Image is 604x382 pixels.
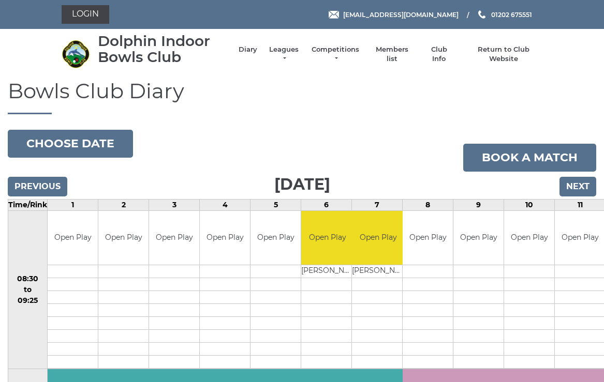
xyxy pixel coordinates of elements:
[8,80,596,114] h1: Bowls Club Diary
[477,10,532,20] a: Phone us 01202 675551
[559,177,596,196] input: Next
[403,211,453,265] td: Open Play
[403,199,453,210] td: 8
[424,45,454,64] a: Club Info
[352,199,403,210] td: 7
[149,211,199,265] td: Open Play
[251,211,301,265] td: Open Play
[352,265,404,278] td: [PERSON_NAME]
[268,45,300,64] a: Leagues
[48,199,98,210] td: 1
[62,40,90,68] img: Dolphin Indoor Bowls Club
[453,199,504,210] td: 9
[8,177,67,196] input: Previous
[329,11,339,19] img: Email
[478,10,485,19] img: Phone us
[239,45,257,54] a: Diary
[352,211,404,265] td: Open Play
[504,211,554,265] td: Open Play
[453,211,504,265] td: Open Play
[301,265,353,278] td: [PERSON_NAME]
[251,199,301,210] td: 5
[98,199,149,210] td: 2
[200,199,251,210] td: 4
[200,211,250,265] td: Open Play
[149,199,200,210] td: 3
[311,45,360,64] a: Competitions
[48,211,98,265] td: Open Play
[98,211,149,265] td: Open Play
[329,10,459,20] a: Email [EMAIL_ADDRESS][DOMAIN_NAME]
[463,144,596,172] a: Book a match
[301,199,352,210] td: 6
[8,130,133,158] button: Choose date
[98,33,228,65] div: Dolphin Indoor Bowls Club
[491,10,532,18] span: 01202 675551
[343,10,459,18] span: [EMAIL_ADDRESS][DOMAIN_NAME]
[504,199,555,210] td: 10
[301,211,353,265] td: Open Play
[371,45,414,64] a: Members list
[464,45,542,64] a: Return to Club Website
[8,210,48,369] td: 08:30 to 09:25
[8,199,48,210] td: Time/Rink
[62,5,109,24] a: Login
